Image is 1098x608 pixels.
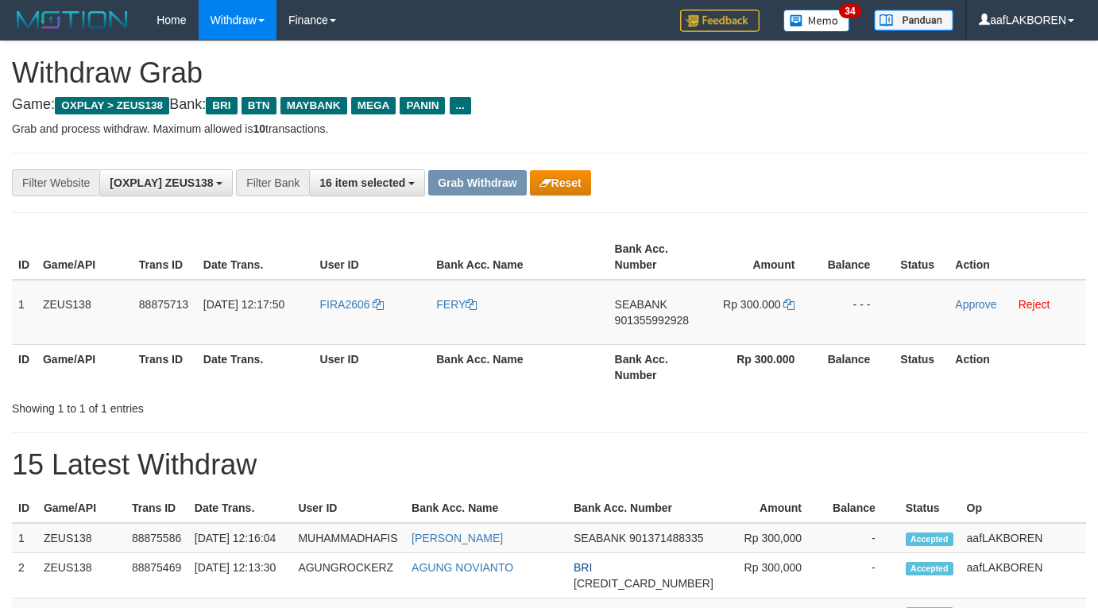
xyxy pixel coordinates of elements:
th: Game/API [37,494,126,523]
th: Bank Acc. Name [430,234,608,280]
td: 2 [12,553,37,598]
th: Trans ID [126,494,188,523]
td: AGUNGROCKERZ [292,553,405,598]
a: FIRA2606 [320,298,385,311]
th: Bank Acc. Number [567,494,720,523]
td: [DATE] 12:16:04 [188,523,292,553]
a: Reject [1019,298,1050,311]
span: 16 item selected [319,176,405,189]
span: Copy 901371488335 to clipboard [629,532,703,544]
th: User ID [292,494,405,523]
img: Feedback.jpg [680,10,760,32]
th: Game/API [37,234,133,280]
td: [DATE] 12:13:30 [188,553,292,598]
span: Copy 629401015935530 to clipboard [574,577,713,590]
th: Amount [705,234,819,280]
th: Trans ID [133,344,197,389]
th: ID [12,344,37,389]
span: OXPLAY > ZEUS138 [55,97,169,114]
td: 1 [12,280,37,345]
td: 88875469 [126,553,188,598]
button: Grab Withdraw [428,170,526,196]
td: 1 [12,523,37,553]
a: AGUNG NOVIANTO [412,561,513,574]
th: ID [12,234,37,280]
td: 88875586 [126,523,188,553]
th: Bank Acc. Name [405,494,567,523]
h1: Withdraw Grab [12,57,1086,89]
th: Action [949,234,1086,280]
th: Op [961,494,1086,523]
th: Bank Acc. Number [609,234,705,280]
button: [OXPLAY] ZEUS138 [99,169,233,196]
span: [DATE] 12:17:50 [203,298,284,311]
a: Copy 300000 to clipboard [783,298,795,311]
th: Bank Acc. Number [609,344,705,389]
div: Filter Website [12,169,99,196]
td: MUHAMMADHAFIS [292,523,405,553]
th: Action [949,344,1086,389]
th: Status [894,234,949,280]
td: Rp 300,000 [720,523,825,553]
th: ID [12,494,37,523]
span: Accepted [906,562,953,575]
span: Accepted [906,532,953,546]
td: Rp 300,000 [720,553,825,598]
td: - - - [818,280,894,345]
div: Showing 1 to 1 of 1 entries [12,394,446,416]
span: Copy 901355992928 to clipboard [615,314,689,327]
td: ZEUS138 [37,553,126,598]
span: SEABANK [574,532,626,544]
span: 88875713 [139,298,188,311]
td: aafLAKBOREN [961,553,1086,598]
th: Bank Acc. Name [430,344,608,389]
button: 16 item selected [309,169,425,196]
span: MAYBANK [280,97,347,114]
button: Reset [530,170,591,196]
th: Date Trans. [197,344,314,389]
td: ZEUS138 [37,280,133,345]
p: Grab and process withdraw. Maximum allowed is transactions. [12,121,1086,137]
span: ... [450,97,471,114]
img: panduan.png [874,10,953,31]
img: Button%20Memo.svg [783,10,850,32]
span: BRI [206,97,237,114]
th: Trans ID [133,234,197,280]
th: Game/API [37,344,133,389]
a: FERY [436,298,477,311]
span: BTN [242,97,276,114]
th: Balance [818,344,894,389]
a: Approve [955,298,996,311]
th: Status [899,494,961,523]
td: - [825,553,899,598]
span: FIRA2606 [320,298,370,311]
th: User ID [314,344,431,389]
td: aafLAKBOREN [961,523,1086,553]
span: MEGA [351,97,396,114]
span: Rp 300.000 [723,298,780,311]
span: [OXPLAY] ZEUS138 [110,176,213,189]
th: Date Trans. [188,494,292,523]
span: SEABANK [615,298,667,311]
th: Balance [825,494,899,523]
span: 34 [839,4,860,18]
h4: Game: Bank: [12,97,1086,113]
h1: 15 Latest Withdraw [12,449,1086,481]
th: Date Trans. [197,234,314,280]
th: Balance [818,234,894,280]
th: Rp 300.000 [705,344,819,389]
div: Filter Bank [236,169,309,196]
img: MOTION_logo.png [12,8,133,32]
span: BRI [574,561,592,574]
td: - [825,523,899,553]
th: Status [894,344,949,389]
strong: 10 [253,122,265,135]
td: ZEUS138 [37,523,126,553]
th: Amount [720,494,825,523]
a: [PERSON_NAME] [412,532,503,544]
th: User ID [314,234,431,280]
span: PANIN [400,97,445,114]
